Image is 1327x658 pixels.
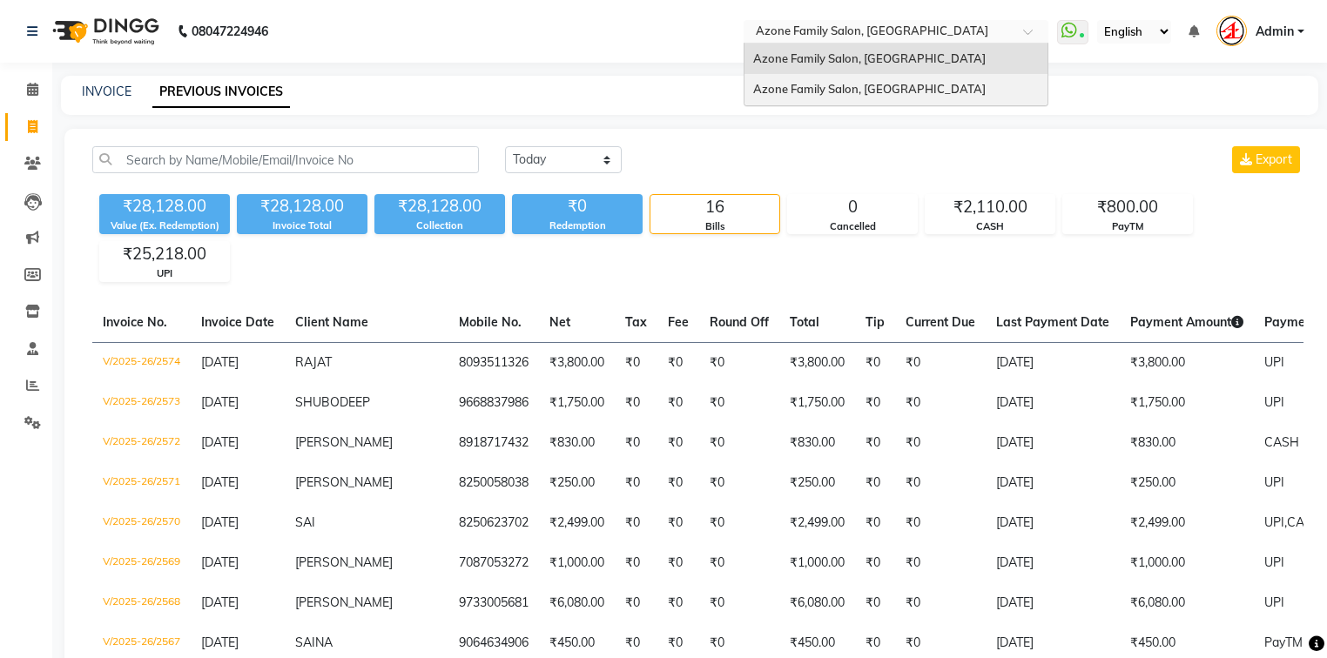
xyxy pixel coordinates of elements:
[1264,474,1284,490] span: UPI
[539,583,615,623] td: ₹6,080.00
[779,342,855,383] td: ₹3,800.00
[615,543,657,583] td: ₹0
[92,503,191,543] td: V/2025-26/2570
[201,474,239,490] span: [DATE]
[753,82,986,96] span: Azone Family Salon, [GEOGRAPHIC_DATA]
[779,463,855,503] td: ₹250.00
[448,503,539,543] td: 8250623702
[895,583,986,623] td: ₹0
[92,423,191,463] td: V/2025-26/2572
[779,383,855,423] td: ₹1,750.00
[1120,503,1254,543] td: ₹2,499.00
[92,463,191,503] td: V/2025-26/2571
[1120,423,1254,463] td: ₹830.00
[374,194,505,218] div: ₹28,128.00
[895,423,986,463] td: ₹0
[201,314,274,330] span: Invoice Date
[657,342,699,383] td: ₹0
[1216,16,1247,46] img: Admin
[295,474,393,490] span: [PERSON_NAME]
[657,383,699,423] td: ₹0
[1264,354,1284,370] span: UPI
[986,543,1120,583] td: [DATE]
[295,594,393,610] span: [PERSON_NAME]
[92,583,191,623] td: V/2025-26/2568
[615,583,657,623] td: ₹0
[99,194,230,218] div: ₹28,128.00
[100,266,229,281] div: UPI
[539,383,615,423] td: ₹1,750.00
[615,383,657,423] td: ₹0
[744,43,1048,106] ng-dropdown-panel: Options list
[103,314,167,330] span: Invoice No.
[657,543,699,583] td: ₹0
[1264,394,1284,410] span: UPI
[92,146,479,173] input: Search by Name/Mobile/Email/Invoice No
[615,342,657,383] td: ₹0
[448,423,539,463] td: 8918717432
[788,219,917,234] div: Cancelled
[448,583,539,623] td: 9733005681
[779,583,855,623] td: ₹6,080.00
[512,194,643,218] div: ₹0
[82,84,131,99] a: INVOICE
[699,423,779,463] td: ₹0
[99,218,230,233] div: Value (Ex. Redemption)
[448,543,539,583] td: 7087053272
[295,634,333,650] span: SAINA
[1287,514,1322,530] span: CASH
[201,434,239,450] span: [DATE]
[1256,151,1292,167] span: Export
[1232,146,1300,173] button: Export
[986,503,1120,543] td: [DATE]
[855,503,895,543] td: ₹0
[615,463,657,503] td: ₹0
[906,314,975,330] span: Current Due
[448,463,539,503] td: 8250058038
[926,219,1054,234] div: CASH
[986,583,1120,623] td: [DATE]
[699,543,779,583] td: ₹0
[788,195,917,219] div: 0
[699,503,779,543] td: ₹0
[855,383,895,423] td: ₹0
[855,342,895,383] td: ₹0
[895,342,986,383] td: ₹0
[539,423,615,463] td: ₹830.00
[699,342,779,383] td: ₹0
[1063,219,1192,234] div: PayTM
[615,423,657,463] td: ₹0
[100,242,229,266] div: ₹25,218.00
[1120,383,1254,423] td: ₹1,750.00
[448,383,539,423] td: 9668837986
[615,503,657,543] td: ₹0
[895,463,986,503] td: ₹0
[512,218,643,233] div: Redemption
[201,554,239,570] span: [DATE]
[201,394,239,410] span: [DATE]
[779,543,855,583] td: ₹1,000.00
[295,554,393,570] span: [PERSON_NAME]
[374,218,505,233] div: Collection
[699,583,779,623] td: ₹0
[295,394,370,410] span: SHUBODEEP
[201,514,239,530] span: [DATE]
[668,314,689,330] span: Fee
[152,77,290,108] a: PREVIOUS INVOICES
[710,314,769,330] span: Round Off
[1063,195,1192,219] div: ₹800.00
[1130,314,1243,330] span: Payment Amount
[657,463,699,503] td: ₹0
[295,314,368,330] span: Client Name
[1120,543,1254,583] td: ₹1,000.00
[539,503,615,543] td: ₹2,499.00
[650,219,779,234] div: Bills
[448,342,539,383] td: 8093511326
[237,218,367,233] div: Invoice Total
[192,7,268,56] b: 08047224946
[92,342,191,383] td: V/2025-26/2574
[201,634,239,650] span: [DATE]
[855,583,895,623] td: ₹0
[986,423,1120,463] td: [DATE]
[295,514,315,530] span: SAI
